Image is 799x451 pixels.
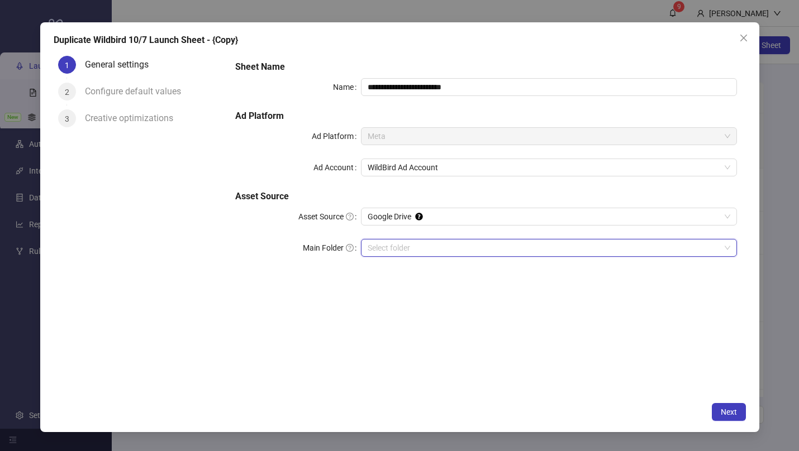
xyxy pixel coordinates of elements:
[298,208,361,226] label: Asset Source
[368,208,730,225] span: Google Drive
[368,128,730,145] span: Meta
[414,212,424,222] div: Tooltip anchor
[65,88,69,97] span: 2
[85,83,190,100] div: Configure default values
[235,109,736,123] h5: Ad Platform
[85,109,182,127] div: Creative optimizations
[346,244,354,252] span: question-circle
[54,33,746,47] div: Duplicate Wildbird 10/7 Launch Sheet - {Copy}
[368,159,730,176] span: WildBird Ad Account
[65,61,69,70] span: 1
[739,33,748,42] span: close
[85,56,158,74] div: General settings
[735,29,753,47] button: Close
[721,407,737,416] span: Next
[235,60,736,74] h5: Sheet Name
[312,127,361,145] label: Ad Platform
[303,239,361,257] label: Main Folder
[712,403,746,421] button: Next
[65,114,69,123] span: 3
[346,213,354,220] span: question-circle
[313,159,361,176] label: Ad Account
[235,190,736,203] h5: Asset Source
[361,78,737,96] input: Name
[333,78,361,96] label: Name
